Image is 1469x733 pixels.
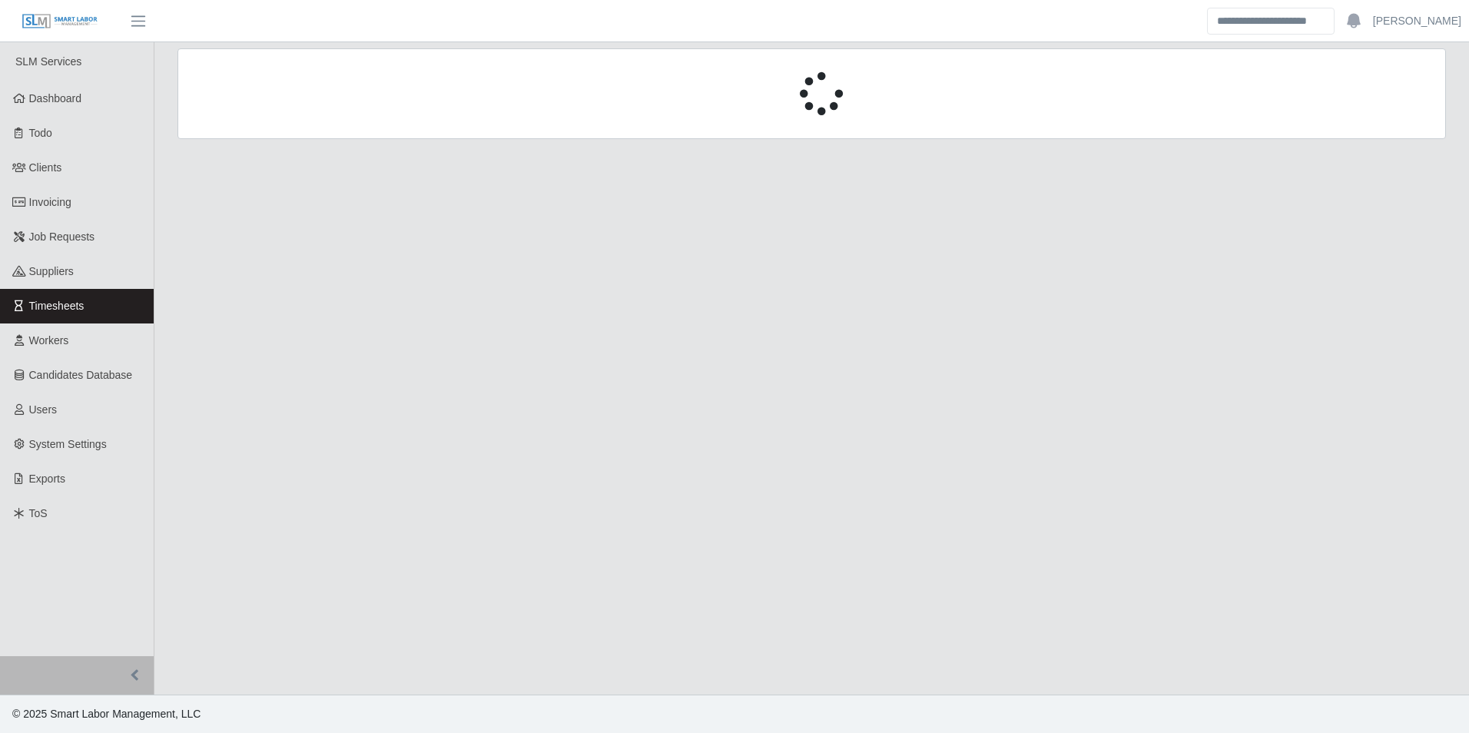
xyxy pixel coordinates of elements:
span: Workers [29,334,69,347]
span: Dashboard [29,92,82,104]
img: SLM Logo [22,13,98,30]
span: System Settings [29,438,107,450]
span: Suppliers [29,265,74,277]
span: Exports [29,473,65,485]
span: Clients [29,161,62,174]
span: ToS [29,507,48,519]
span: Timesheets [29,300,85,312]
span: SLM Services [15,55,81,68]
span: Users [29,403,58,416]
span: Todo [29,127,52,139]
span: Invoicing [29,196,71,208]
a: [PERSON_NAME] [1373,13,1461,29]
input: Search [1207,8,1335,35]
span: Job Requests [29,231,95,243]
span: Candidates Database [29,369,133,381]
span: © 2025 Smart Labor Management, LLC [12,708,201,720]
